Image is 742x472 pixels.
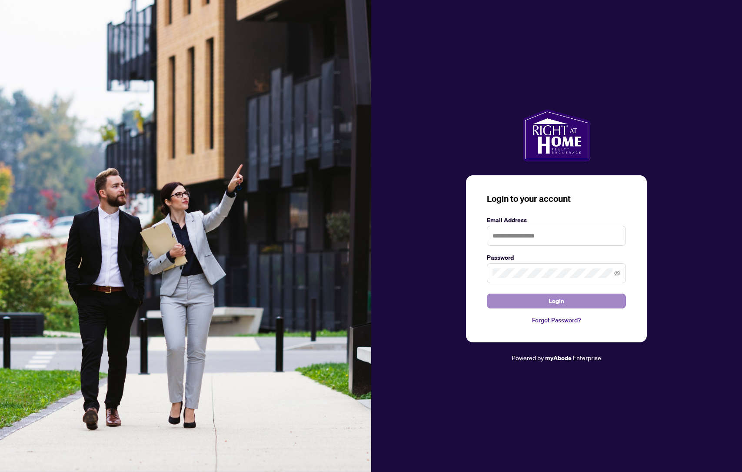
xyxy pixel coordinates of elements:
[523,109,590,161] img: ma-logo
[614,270,620,276] span: eye-invisible
[545,353,572,363] a: myAbode
[573,354,601,362] span: Enterprise
[487,193,626,205] h3: Login to your account
[487,315,626,325] a: Forgot Password?
[549,294,564,308] span: Login
[487,253,626,262] label: Password
[512,354,544,362] span: Powered by
[487,294,626,308] button: Login
[487,215,626,225] label: Email Address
